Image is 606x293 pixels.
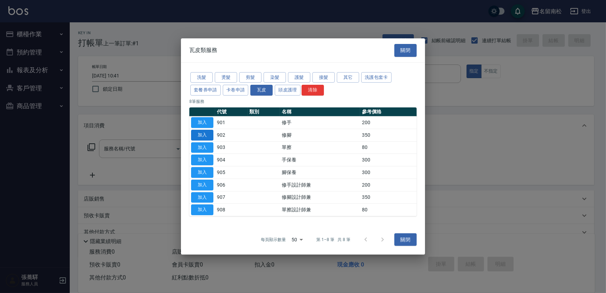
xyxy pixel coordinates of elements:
[360,129,417,141] td: 350
[302,85,324,96] button: 清除
[280,179,360,191] td: 修手設計師兼
[215,179,248,191] td: 906
[215,166,248,179] td: 905
[288,72,310,83] button: 護髮
[361,72,392,83] button: 洗護包套卡
[215,204,248,216] td: 908
[280,107,360,117] th: 名稱
[280,141,360,154] td: 單擦
[189,98,417,105] p: 8 筆服務
[360,204,417,216] td: 80
[191,155,213,165] button: 加入
[191,130,213,141] button: 加入
[360,166,417,179] td: 300
[215,129,248,141] td: 902
[360,116,417,129] td: 200
[191,204,213,215] button: 加入
[264,72,286,83] button: 染髮
[317,236,350,243] p: 第 1–8 筆 共 8 筆
[215,141,248,154] td: 903
[280,166,360,179] td: 腳保養
[360,179,417,191] td: 200
[280,191,360,204] td: 修腳設計師兼
[275,85,301,96] button: 頭皮護理
[360,191,417,204] td: 350
[191,117,213,128] button: 加入
[250,85,273,96] button: 瓦皮
[215,191,248,204] td: 907
[215,116,248,129] td: 901
[261,236,286,243] p: 每頁顯示數量
[337,72,359,83] button: 其它
[191,192,213,203] button: 加入
[191,180,213,190] button: 加入
[394,44,417,57] button: 關閉
[215,72,237,83] button: 燙髮
[312,72,335,83] button: 接髮
[280,116,360,129] td: 修手
[289,230,305,249] div: 50
[190,85,221,96] button: 套餐券申請
[191,167,213,178] button: 加入
[280,154,360,166] td: 手保養
[215,107,248,117] th: 代號
[360,107,417,117] th: 參考價格
[394,233,417,246] button: 關閉
[191,142,213,153] button: 加入
[190,72,213,83] button: 洗髮
[215,154,248,166] td: 904
[223,85,249,96] button: 卡卷申請
[360,154,417,166] td: 300
[248,107,280,117] th: 類別
[189,47,217,54] span: 瓦皮類服務
[280,129,360,141] td: 修腳
[239,72,262,83] button: 剪髮
[280,204,360,216] td: 單擦設計師兼
[360,141,417,154] td: 80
